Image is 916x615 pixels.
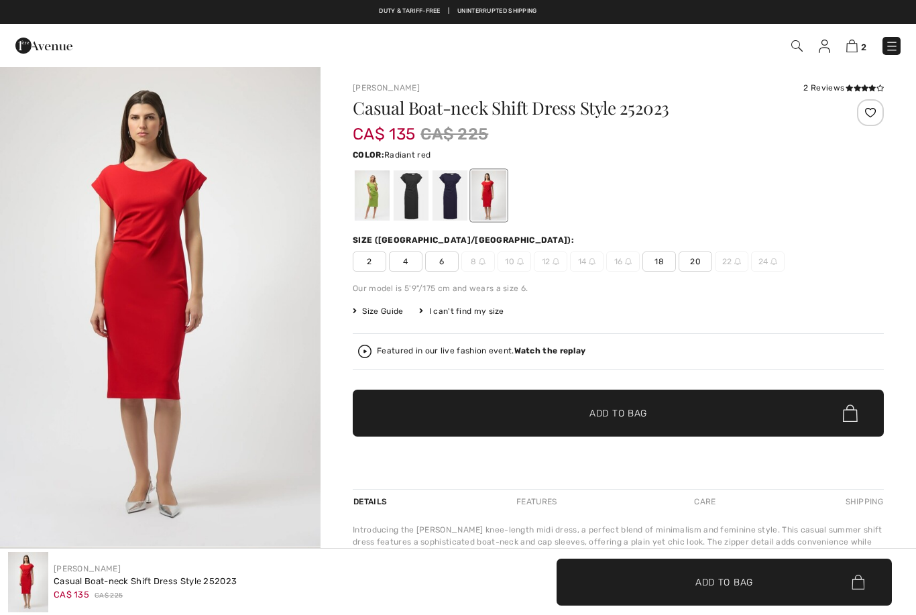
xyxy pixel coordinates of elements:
img: ring-m.svg [734,258,741,265]
div: Size ([GEOGRAPHIC_DATA]/[GEOGRAPHIC_DATA]): [353,234,577,246]
span: Color: [353,150,384,160]
img: Search [791,40,803,52]
img: ring-m.svg [517,258,524,265]
span: 4 [389,251,422,272]
div: Care [683,490,727,514]
div: Shipping [842,490,884,514]
div: Black [394,170,428,221]
div: Details [353,490,390,514]
span: Radiant red [384,150,431,160]
span: 6 [425,251,459,272]
div: Features [505,490,568,514]
div: Radiant red [471,170,506,221]
span: Add to Bag [589,406,647,421]
img: Menu [885,40,899,53]
span: Size Guide [353,305,403,317]
div: 2 Reviews [803,82,884,94]
img: Casual Boat-Neck Shift Dress Style 252023 [8,552,48,612]
span: CA$ 135 [54,590,89,600]
strong: Watch the replay [514,346,586,355]
span: 12 [534,251,567,272]
div: Greenery [355,170,390,221]
span: CA$ 135 [353,111,415,144]
span: 10 [498,251,531,272]
span: 20 [679,251,712,272]
button: Add to Bag [557,559,892,606]
div: Featured in our live fashion event. [377,347,585,355]
button: Add to Bag [353,390,884,437]
h1: Casual Boat-neck Shift Dress Style 252023 [353,99,795,117]
a: 1ère Avenue [15,38,72,51]
div: Casual Boat-neck Shift Dress Style 252023 [54,575,237,588]
div: Introducing the [PERSON_NAME] knee-length midi dress, a perfect blend of minimalism and feminine ... [353,524,884,560]
img: Bag.svg [843,404,858,422]
img: Shopping Bag [846,40,858,52]
img: Watch the replay [358,345,371,358]
span: CA$ 225 [420,122,488,146]
img: My Info [819,40,830,53]
span: 14 [570,251,604,272]
span: CA$ 225 [95,591,123,601]
a: 2 [846,38,866,54]
span: Add to Bag [695,575,753,589]
div: Midnight Blue [433,170,467,221]
span: 16 [606,251,640,272]
span: 22 [715,251,748,272]
span: 8 [461,251,495,272]
span: 18 [642,251,676,272]
img: ring-m.svg [479,258,485,265]
div: Our model is 5'9"/175 cm and wears a size 6. [353,282,884,294]
img: ring-m.svg [553,258,559,265]
img: ring-m.svg [770,258,777,265]
a: [PERSON_NAME] [353,83,420,93]
span: 2 [353,251,386,272]
img: 1ère Avenue [15,32,72,59]
span: 2 [861,42,866,52]
img: ring-m.svg [625,258,632,265]
a: [PERSON_NAME] [54,564,121,573]
div: I can't find my size [419,305,504,317]
img: ring-m.svg [589,258,595,265]
span: 24 [751,251,785,272]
